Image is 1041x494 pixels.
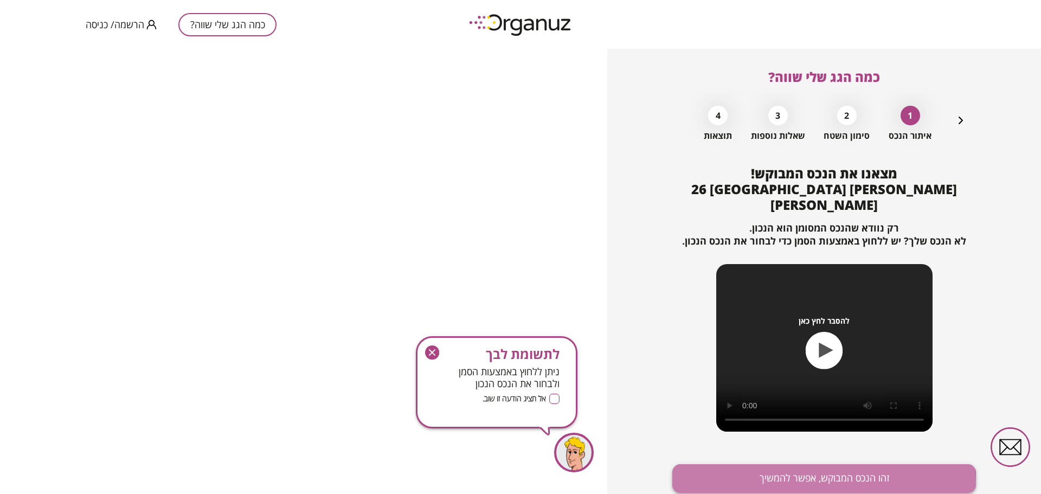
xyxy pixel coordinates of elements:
span: להסבר לחץ כאן [799,316,850,325]
div: 2 [837,106,857,125]
div: 3 [768,106,788,125]
span: רק נוודא שהנכס המסומן הוא הנכון. לא הנכס שלך? יש ללחוץ באמצעות הסמן כדי לבחור את הנכס הנכון. [682,221,966,247]
span: ניתן ללחוץ באמצעות הסמן ולבחור את הנכס הנכון [434,366,560,389]
span: אל תציג הודעה זו שוב. [483,394,546,404]
span: מצאנו את הנכס המבוקש! [PERSON_NAME] 26 [GEOGRAPHIC_DATA][PERSON_NAME] [691,164,957,214]
span: תוצאות [704,131,732,141]
div: 1 [901,106,920,125]
img: logo [461,10,581,40]
span: לתשומת לבך [434,347,560,362]
button: כמה הגג שלי שווה? [178,13,277,36]
span: איתור הנכס [889,131,931,141]
div: 4 [708,106,728,125]
span: הרשמה/ כניסה [86,19,144,30]
span: סימון השטח [824,131,870,141]
span: שאלות נוספות [751,131,805,141]
span: כמה הגג שלי שווה? [768,68,880,86]
button: הרשמה/ כניסה [86,18,157,31]
button: זהו הנכס המבוקש, אפשר להמשיך [672,464,976,493]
